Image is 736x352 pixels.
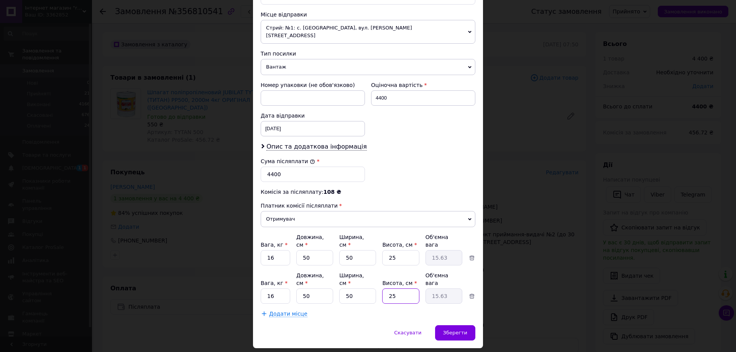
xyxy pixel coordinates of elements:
[261,20,475,44] span: Стрий: №1: с. [GEOGRAPHIC_DATA], вул. [PERSON_NAME][STREET_ADDRESS]
[382,242,417,248] label: Висота, см
[443,330,467,336] span: Зберегти
[261,112,365,120] div: Дата відправки
[371,81,475,89] div: Оціночна вартість
[339,234,364,248] label: Ширина, см
[426,233,462,249] div: Об'ємна вага
[324,189,341,195] span: 108 ₴
[339,272,364,286] label: Ширина, см
[261,51,296,57] span: Тип посилки
[261,211,475,227] span: Отримувач
[261,81,365,89] div: Номер упаковки (не обов'язково)
[261,242,287,248] label: Вага, кг
[261,59,475,75] span: Вантаж
[296,272,324,286] label: Довжина, см
[426,272,462,287] div: Об'ємна вага
[296,234,324,248] label: Довжина, см
[269,311,307,317] span: Додати місце
[261,11,307,18] span: Місце відправки
[382,280,417,286] label: Висота, см
[261,158,315,164] label: Сума післяплати
[261,203,338,209] span: Платник комісії післяплати
[394,330,421,336] span: Скасувати
[266,143,367,151] span: Опис та додаткова інформація
[261,280,287,286] label: Вага, кг
[261,188,475,196] div: Комісія за післяплату:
